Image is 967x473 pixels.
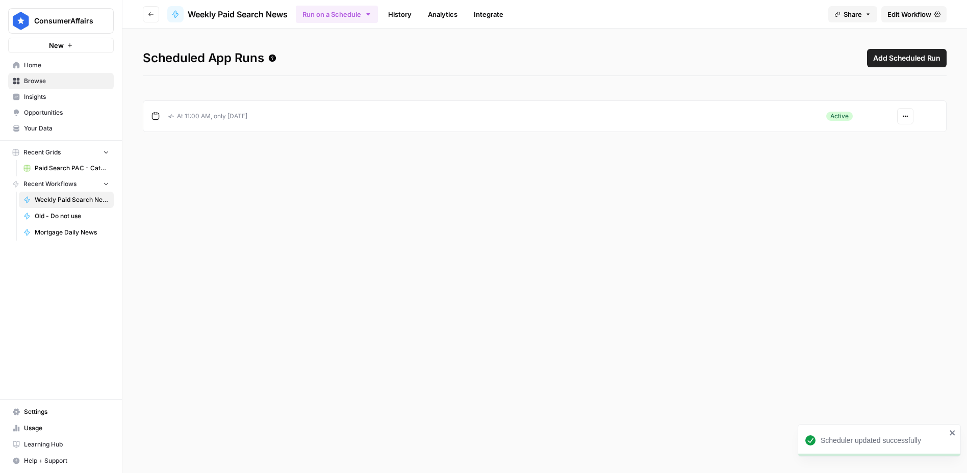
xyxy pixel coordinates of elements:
span: Learning Hub [24,440,109,449]
span: Recent Grids [23,148,61,157]
button: Recent Workflows [8,176,114,192]
span: Insights [24,92,109,101]
a: Analytics [422,6,464,22]
a: Weekly Paid Search News [19,192,114,208]
span: Opportunities [24,108,109,117]
span: Weekly Paid Search News [35,195,109,204]
a: Browse [8,73,114,89]
a: Learning Hub [8,436,114,453]
span: Home [24,61,109,70]
button: Run on a Schedule [296,6,378,23]
span: Weekly Paid Search News [188,8,288,20]
a: Weekly Paid Search News [167,6,288,22]
span: Old - Do not use [35,212,109,221]
span: Scheduled App Runs [143,50,276,66]
span: ConsumerAffairs [34,16,96,26]
span: Mortgage Daily News [35,228,109,237]
span: New [49,40,64,50]
a: Insights [8,89,114,105]
button: Recent Grids [8,145,114,160]
button: Help + Support [8,453,114,469]
span: Browse [24,76,109,86]
a: History [382,6,418,22]
a: Usage [8,420,114,436]
span: Add Scheduled Run [873,53,940,63]
span: Help + Support [24,456,109,465]
a: Home [8,57,114,73]
button: Workspace: ConsumerAffairs [8,8,114,34]
p: At 11:00 AM, only [DATE] [168,112,247,121]
span: Share [844,9,862,19]
button: close [949,429,956,437]
a: Paid Search PAC - Categories [19,160,114,176]
a: Opportunities [8,104,114,121]
div: Active [826,112,853,121]
span: Settings [24,407,109,416]
a: Edit Workflow [881,6,947,22]
a: Old - Do not use [19,208,114,224]
button: Add Scheduled Run [867,49,947,67]
div: Scheduler updated successfully [821,435,946,445]
a: Settings [8,404,114,420]
span: Usage [24,424,109,433]
a: Mortgage Daily News [19,224,114,241]
button: New [8,38,114,53]
a: Integrate [468,6,510,22]
span: Recent Workflows [23,179,77,189]
button: Share [828,6,877,22]
span: Your Data [24,124,109,133]
span: Paid Search PAC - Categories [35,164,109,173]
a: Your Data [8,120,114,137]
img: ConsumerAffairs Logo [12,12,30,30]
span: Edit Workflow [887,9,931,19]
